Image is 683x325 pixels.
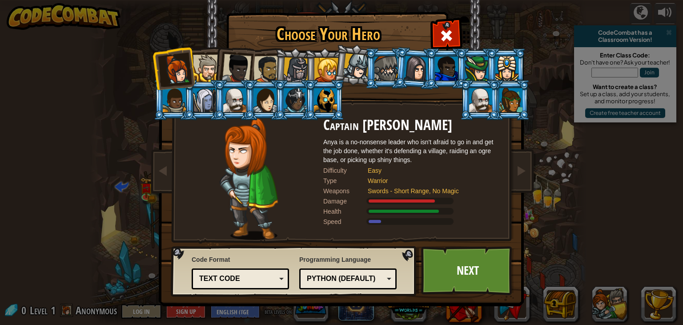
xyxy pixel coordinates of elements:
[323,207,501,216] div: Gains 140% of listed Warrior armor health.
[228,25,428,44] h1: Choose Your Hero
[394,47,437,90] li: Omarn Brewstone
[214,80,254,120] li: Okar Stompfoot
[199,274,276,284] div: Text code
[323,217,501,226] div: Moves at 6 meters per second.
[490,80,530,120] li: Zana Woodheart
[323,138,501,164] div: Anya is a no-nonsense leader who isn't afraid to go in and get the job done, whether it's defendi...
[184,47,224,87] li: Sir Tharin Thunderfist
[323,197,368,206] div: Damage
[192,255,289,264] span: Code Format
[220,118,278,240] img: captain-pose.png
[486,48,526,89] li: Pender Spellbane
[323,197,501,206] div: Deals 120% of listed Warrior weapon damage.
[299,255,397,264] span: Programming Language
[323,207,368,216] div: Health
[365,48,405,89] li: Senick Steelclaw
[244,80,284,120] li: Illia Shieldsmith
[244,48,285,89] li: Alejandro the Duelist
[305,80,345,120] li: Ritic the Cold
[323,176,368,185] div: Type
[460,80,500,120] li: Okar Stompfoot
[323,217,368,226] div: Speed
[368,166,492,175] div: Easy
[184,80,224,120] li: Nalfar Cryptor
[273,47,316,90] li: Amara Arrowhead
[307,274,384,284] div: Python (Default)
[333,43,377,87] li: Hattori Hanzō
[152,46,195,90] li: Captain Anya Weston
[323,187,368,195] div: Weapons
[212,45,256,89] li: Lady Ida Justheart
[153,80,193,120] li: Arryn Stonewall
[368,176,492,185] div: Warrior
[426,48,466,89] li: Gordon the Stalwart
[305,48,345,89] li: Miss Hushbaum
[171,246,419,297] img: language-selector-background.png
[323,118,501,133] h2: Captain [PERSON_NAME]
[274,80,314,120] li: Usara Master Wizard
[421,246,514,295] a: Next
[368,187,492,195] div: Swords - Short Range, No Magic
[456,48,496,89] li: Naria of the Leaf
[323,166,368,175] div: Difficulty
